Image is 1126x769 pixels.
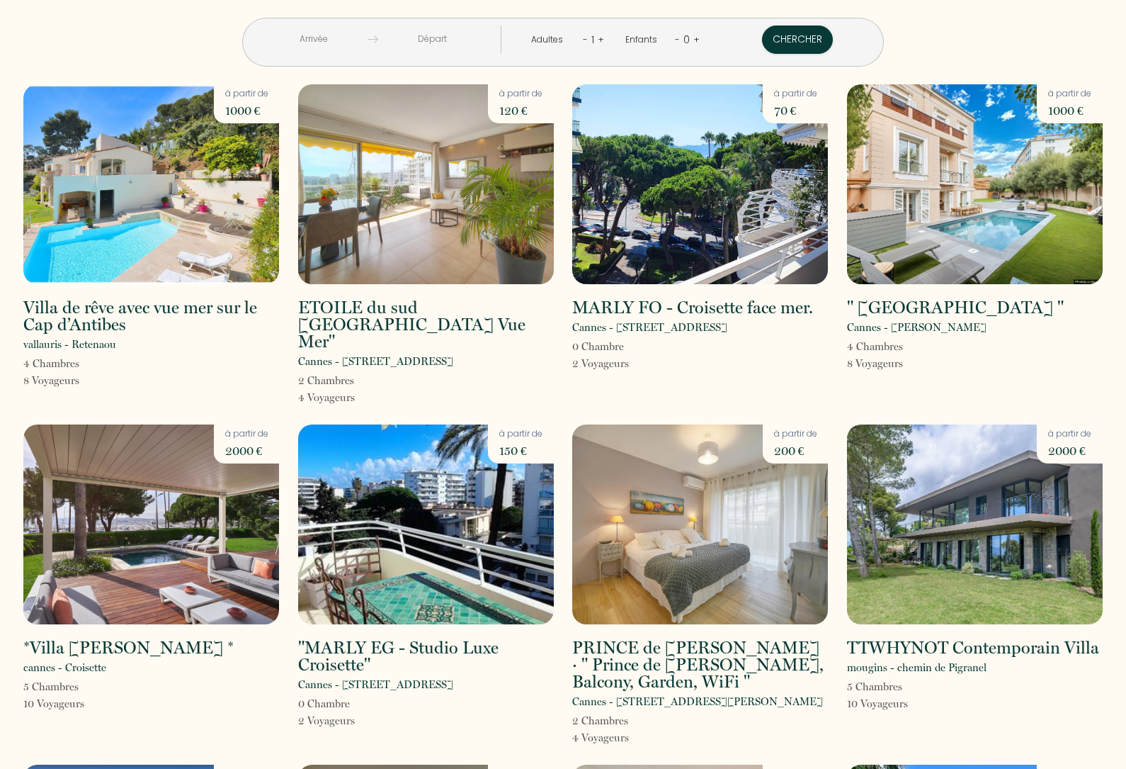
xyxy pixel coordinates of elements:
[762,26,833,54] button: Chercher
[625,357,629,370] span: s
[378,26,487,53] input: Départ
[298,84,554,284] img: rental-image
[572,729,629,746] p: 4 Voyageur
[23,639,234,656] h2: *Villa [PERSON_NAME] *
[298,372,355,389] p: 2 Chambre
[74,680,79,693] span: s
[23,678,84,695] p: 5 Chambre
[225,101,268,120] p: 1000 €
[23,355,79,372] p: 4 Chambre
[572,712,629,729] p: 2 Chambre
[75,357,79,370] span: s
[298,389,355,406] p: 4 Voyageur
[583,33,588,46] a: -
[499,87,542,101] p: à partir de
[298,695,355,712] p: 0 Chambre
[499,441,542,461] p: 150 €
[1048,87,1091,101] p: à partir de
[899,340,903,353] span: s
[298,639,554,673] h2: "MARLY EG - Studio Luxe Croisette"
[1048,441,1091,461] p: 2000 €
[298,299,554,350] h2: ETOILE du sud [GEOGRAPHIC_DATA] Vue Mer"
[259,26,368,53] input: Arrivée
[899,357,903,370] span: s
[572,338,629,355] p: 0 Chambre
[499,427,542,441] p: à partir de
[1048,101,1091,120] p: 1000 €
[847,299,1064,316] h2: " [GEOGRAPHIC_DATA] "
[598,33,604,46] a: +
[298,712,355,729] p: 2 Voyageur
[774,441,817,461] p: 200 €
[774,427,817,441] p: à partir de
[847,319,986,336] p: Cannes - [PERSON_NAME]
[75,374,79,387] span: s
[298,676,453,693] p: Cannes - [STREET_ADDRESS]
[572,639,828,690] h2: PRINCE de [PERSON_NAME] · " Prince de [PERSON_NAME], Balcony, Garden, WiFi "
[225,427,268,441] p: à partir de
[351,391,355,404] span: s
[898,680,902,693] span: s
[225,441,268,461] p: 2000 €
[572,425,828,624] img: rental-image
[572,84,828,284] img: rental-image
[904,697,908,710] span: s
[572,319,727,336] p: Cannes - [STREET_ADDRESS]
[298,425,554,624] img: rental-image
[23,425,279,624] img: rental-image
[588,28,598,51] div: 1
[23,84,279,284] img: rental-image
[572,355,629,372] p: 2 Voyageur
[23,336,116,353] p: vallauris - Retenaou
[80,697,84,710] span: s
[298,353,453,370] p: Cannes - [STREET_ADDRESS]
[499,101,542,120] p: 120 €
[225,87,268,101] p: à partir de
[774,87,817,101] p: à partir de
[572,693,823,710] p: Cannes - [STREET_ADDRESS][PERSON_NAME]
[350,374,354,387] span: s
[625,731,629,744] span: s
[531,33,568,47] div: Adultes
[23,299,279,333] h2: Villa de rêve avec vue mer sur le Cap d’Antibes
[693,33,700,46] a: +
[675,33,680,46] a: -
[847,678,908,695] p: 5 Chambre
[572,299,813,316] h2: MARLY FO - Croisette face mer.
[847,659,986,676] p: mougins - chemin de Pigranel
[624,714,628,727] span: s
[351,714,355,727] span: s
[847,425,1103,624] img: rental-image
[625,33,662,47] div: Enfants
[23,659,106,676] p: cannes - Croisette
[23,372,79,389] p: 8 Voyageur
[847,639,1099,656] h2: TTWHYNOT Contemporain Villa
[368,34,378,45] img: guests
[847,355,903,372] p: 8 Voyageur
[847,695,908,712] p: 10 Voyageur
[774,101,817,120] p: 70 €
[847,338,903,355] p: 4 Chambre
[1048,427,1091,441] p: à partir de
[847,84,1103,284] img: rental-image
[23,695,84,712] p: 10 Voyageur
[680,28,693,51] div: 0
